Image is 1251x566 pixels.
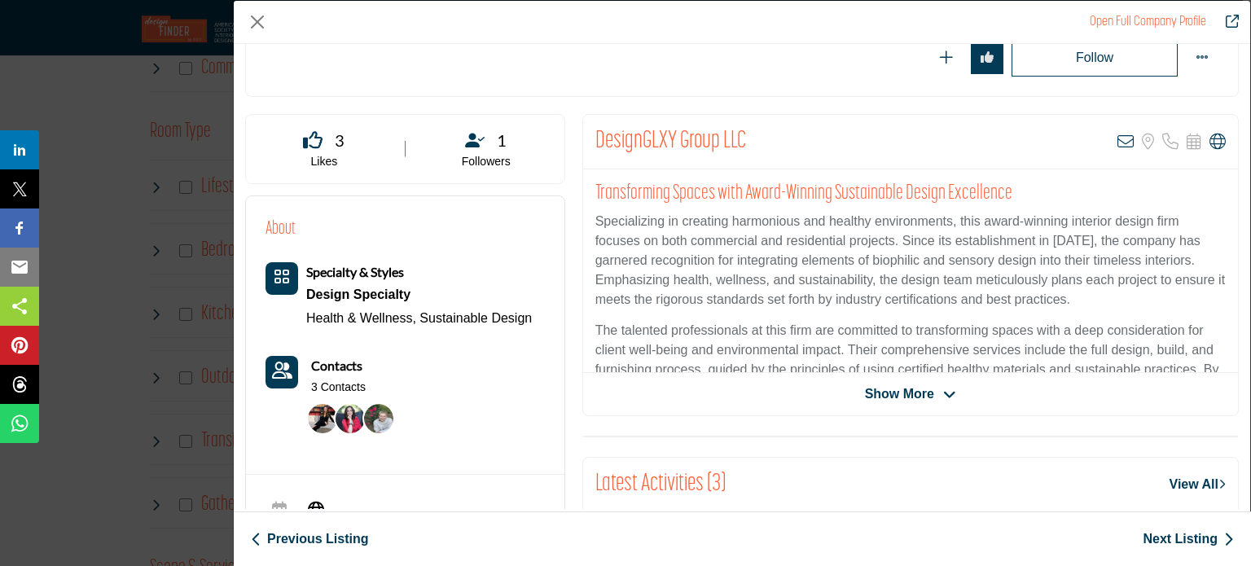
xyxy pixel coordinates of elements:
[251,529,368,549] a: Previous Listing
[1090,15,1206,29] a: Redirect to designglxy-group-llc
[308,404,337,433] img: Cielo C.
[266,154,382,170] p: Likes
[266,356,298,388] button: Contact-Employee Icon
[306,311,416,325] a: Health & Wellness,
[266,262,298,295] button: Category Icon
[336,404,365,433] img: Maria L.
[364,404,393,433] img: Michelle J.
[1186,42,1218,74] button: More Options
[306,265,404,279] a: Specialty & Styles
[595,470,726,499] h2: Latest Activities (3)
[311,358,362,373] b: Contacts
[1214,12,1239,32] a: Redirect to designglxy-group-llc
[266,216,296,243] h2: About
[428,154,544,170] p: Followers
[595,321,1226,438] p: The talented professionals at this firm are committed to transforming spaces with a deep consider...
[595,182,1226,206] h2: Transforming Spaces with Award-Winning Sustainable Design Excellence
[497,128,507,152] span: 1
[306,283,532,307] div: Sustainable, accessible, health-promoting, neurodiverse-friendly, age-in-place, outdoor living, h...
[306,283,532,307] a: Design Specialty
[311,380,366,396] a: 3 Contacts
[419,311,532,325] a: Sustainable Design
[1170,475,1226,494] a: View All
[595,212,1226,309] p: Specializing in creating harmonious and healthy environments, this award-winning interior design ...
[930,42,963,74] button: Redirect to login page
[1012,39,1178,77] button: Redirect to login
[311,356,362,376] a: Contacts
[306,264,404,279] b: Specialty & Styles
[245,10,270,34] button: Close
[971,42,1003,74] button: Redirect to login page
[1143,529,1234,549] a: Next Listing
[865,384,934,404] span: Show More
[335,128,345,152] span: 3
[266,356,298,388] a: Link of redirect to contact page
[595,127,746,156] h2: DesignGLXY Group LLC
